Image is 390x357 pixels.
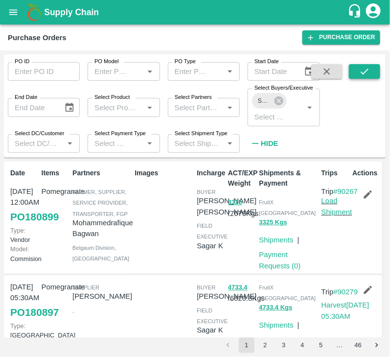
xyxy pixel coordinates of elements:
label: Select Payment Type [94,130,146,138]
b: Supply Chain [44,7,99,17]
button: Open [224,137,236,150]
span: Farmer, Supplier, Service Provider, Transporter, FGP [72,189,128,217]
span: Sagar K [252,96,276,106]
label: Select Buyers/Executive [254,84,313,92]
a: #90279 [334,288,358,296]
a: Payment Requests (0) [259,251,301,269]
input: Select Product [91,101,140,114]
p: Images [135,168,193,178]
button: Hide [248,135,281,152]
input: Enter PO ID [8,62,80,81]
a: Supply Chain [44,5,347,19]
p: Vendor [10,226,38,244]
p: Pomegranate [42,282,69,292]
button: page 1 [239,337,254,353]
p: [PERSON_NAME] [72,291,132,302]
a: Purchase Order [302,30,380,45]
button: Open [143,137,156,150]
label: Start Date [254,58,279,66]
p: / 7676 Kgs [228,196,255,219]
span: Supplier [72,285,99,290]
img: logo [24,2,44,22]
p: Trips [321,168,349,178]
button: Open [143,65,156,78]
p: Shipments & Payment [259,168,318,189]
div: | [294,231,299,245]
button: Go to page 46 [350,337,366,353]
p: Date [10,168,38,178]
p: / 6820.8 Kgs [228,282,255,304]
label: Select Shipment Type [175,130,228,138]
p: Commision [10,244,38,263]
button: 3325 Kgs [259,217,287,228]
button: Open [224,65,236,78]
label: PO Type [175,58,196,66]
span: field executive [197,223,228,239]
p: Actions [352,168,380,178]
button: Go to page 4 [295,337,310,353]
input: End Date [8,98,56,117]
button: Go to page 3 [276,337,292,353]
span: , [72,308,74,313]
span: buyer [197,285,215,290]
a: PO180899 [10,208,59,226]
a: #90267 [334,188,358,195]
p: [PERSON_NAME] [197,291,256,302]
a: Shipments [259,321,294,329]
p: Items [42,168,69,178]
p: Mohammedrafique Bagwan [72,217,133,239]
strong: Hide [261,140,278,147]
input: Select Shipment Type [171,137,221,150]
label: PO Model [94,58,119,66]
label: PO ID [15,58,29,66]
a: Load Shipment [321,197,352,215]
button: Open [143,101,156,114]
div: Sagar K [252,93,286,109]
p: Partners [72,168,131,178]
button: Go to page 5 [313,337,329,353]
button: Choose date [60,98,79,117]
a: Harvest[DATE] 05:30AM [321,301,369,320]
p: [DATE] 12:00AM [10,186,38,208]
input: Select Payment Type [91,137,128,150]
p: ACT/EXP Weight [228,168,255,189]
button: open drawer [2,1,24,24]
p: [PERSON_NAME] [PERSON_NAME] [197,195,256,217]
button: Open [303,101,316,114]
button: Open [224,101,236,114]
p: Incharge [197,168,224,178]
p: Trip [321,286,369,297]
label: Select Product [94,94,130,101]
div: … [332,341,347,350]
span: buyer [197,189,215,195]
input: Select Buyers/Executive [251,110,288,123]
input: Enter PO Type [171,65,208,78]
button: 3325 [228,197,242,208]
button: Choose date [300,62,319,81]
a: Payment Requests (1) [259,336,301,355]
div: customer-support [347,3,365,21]
p: [GEOGRAPHIC_DATA] [10,321,38,340]
nav: pagination navigation [219,337,386,353]
div: Purchase Orders [8,31,67,44]
span: field executive [197,308,228,324]
span: FruitX [GEOGRAPHIC_DATA] [259,199,316,216]
input: Select Partners [171,101,221,114]
p: Pomegranate [42,186,69,197]
label: Select Partners [175,94,212,101]
button: Open [64,137,76,150]
span: Type: [10,227,25,234]
p: [DATE] 05:30AM [10,282,38,304]
p: Sagar K [197,240,228,251]
p: Sagar K [197,325,228,335]
input: Select DC/Customer [11,137,61,150]
button: 4733.4 [228,282,248,293]
div: | [294,316,299,331]
input: Start Date [248,62,296,81]
button: Go to page 2 [257,337,273,353]
span: FruitX [GEOGRAPHIC_DATA] [259,285,316,301]
span: Type: [10,322,25,330]
label: End Date [15,94,37,101]
a: PO180897 [10,304,59,321]
button: 4733.4 Kgs [259,302,293,313]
